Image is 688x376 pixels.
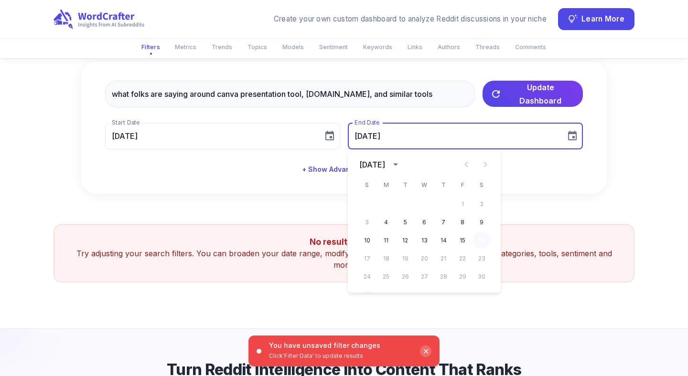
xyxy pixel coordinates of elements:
button: Topics [242,39,273,55]
button: Comments [509,39,552,55]
span: Update Dashboard [505,81,575,107]
button: 5 [397,214,414,231]
button: 11 [377,232,395,249]
button: Trends [206,39,238,55]
label: End Date [355,118,379,126]
button: 10 [358,232,376,249]
button: 15 [454,232,471,249]
button: Choose date, selected date is Aug 4, 2025 [320,126,339,146]
span: Saturday [473,176,490,195]
button: 9 [473,214,490,231]
label: Start Date [112,118,140,126]
span: Tuesday [397,176,414,195]
div: Create your own custom dashboard to analyze Reddit discussions in your niche [274,14,547,25]
div: [DATE] [359,159,385,170]
button: Update Dashboard [483,81,583,107]
button: Links [402,39,428,55]
button: 16 [473,232,490,249]
p: Try adjusting your search filters. You can broaden your date range, modify your search terms, or ... [65,248,623,271]
span: Sunday [358,176,376,195]
button: Models [277,39,310,55]
h5: No results found [65,236,623,248]
button: 14 [435,232,452,249]
button: Keywords [357,39,398,55]
div: ✕ [420,345,431,357]
button: Filters [135,39,166,55]
p: You have unsaved filter changes [269,342,412,350]
button: calendar view is open, switch to year view [388,157,403,172]
input: Filter discussions about AI on Reddit by keyword [105,81,475,107]
button: 13 [416,232,433,249]
button: 7 [435,214,452,231]
button: + Show Advanced Filters [298,161,390,178]
button: Choose date, selected date is Aug 16, 2025 [563,126,582,146]
span: Wednesday [416,176,433,195]
span: Monday [377,176,395,195]
span: Thursday [435,176,452,195]
button: Learn More [558,8,634,30]
button: Metrics [169,39,202,55]
button: 8 [454,214,471,231]
button: 4 [377,214,395,231]
button: Authors [432,39,466,55]
span: Friday [454,176,471,195]
button: Sentiment [313,39,354,55]
input: MM/DD/YYYY [105,123,316,149]
button: 12 [397,232,414,249]
p: Click 'Filter Data' to update results [269,352,412,360]
button: Threads [470,39,505,55]
span: Learn More [581,13,624,26]
input: MM/DD/YYYY [348,123,559,149]
button: 6 [416,214,433,231]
